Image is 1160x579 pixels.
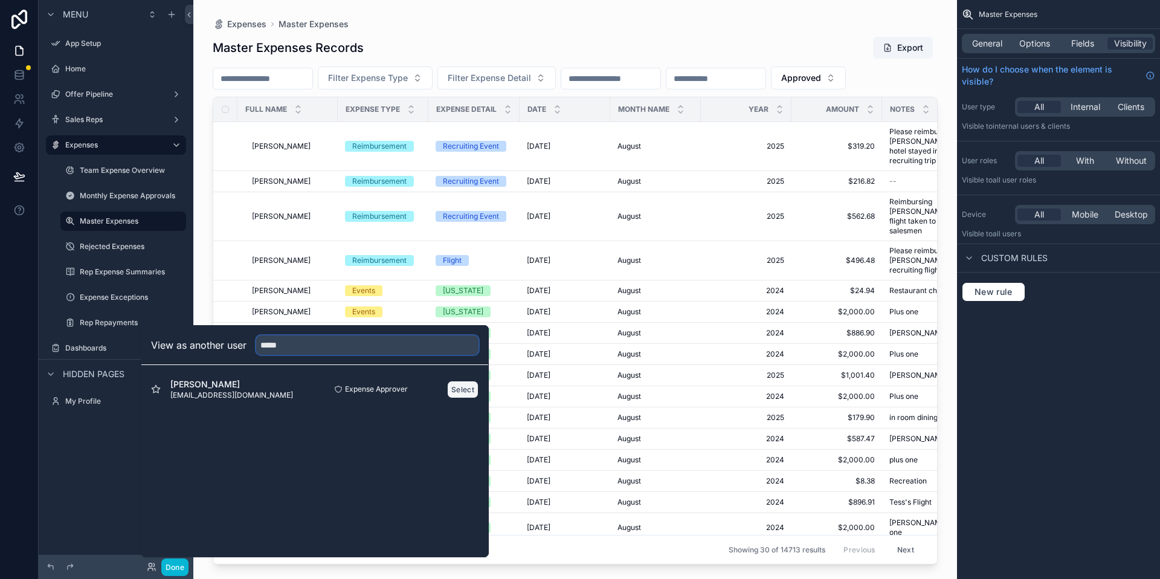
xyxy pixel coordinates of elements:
[60,237,186,256] a: Rejected Expenses
[981,252,1048,264] span: Custom rules
[1071,37,1094,50] span: Fields
[527,105,546,114] span: Date
[826,105,859,114] span: Amount
[1114,37,1147,50] span: Visibility
[170,390,293,400] span: [EMAIL_ADDRESS][DOMAIN_NAME]
[993,229,1021,238] span: all users
[749,105,768,114] span: Year
[993,121,1070,131] span: Internal users & clients
[436,105,497,114] span: Expense Detail
[63,8,88,21] span: Menu
[151,338,246,352] h2: View as another user
[962,210,1010,219] label: Device
[729,545,825,555] span: Showing 30 of 14713 results
[63,368,124,380] span: Hidden pages
[65,115,167,125] label: Sales Reps
[245,105,287,114] span: Full Name
[890,105,915,114] span: Notes
[46,34,186,53] a: App Setup
[46,59,186,79] a: Home
[447,381,478,398] button: Select
[170,378,293,390] span: [PERSON_NAME]
[60,288,186,307] a: Expense Exceptions
[1115,209,1148,221] span: Desktop
[1116,155,1147,167] span: Without
[345,384,408,394] span: Expense Approver
[65,396,184,406] label: My Profile
[80,293,184,302] label: Expense Exceptions
[889,540,923,559] button: Next
[1071,101,1100,113] span: Internal
[65,140,162,150] label: Expenses
[46,85,186,104] a: Offer Pipeline
[80,166,184,175] label: Team Expense Overview
[970,286,1017,297] span: New rule
[60,262,186,282] a: Rep Expense Summaries
[80,267,184,277] label: Rep Expense Summaries
[80,216,179,226] label: Master Expenses
[962,102,1010,112] label: User type
[80,318,184,328] label: Rep Repayments
[60,161,186,180] a: Team Expense Overview
[962,175,1155,185] p: Visible to
[46,135,186,155] a: Expenses
[46,392,186,411] a: My Profile
[65,39,184,48] label: App Setup
[993,175,1036,184] span: All user roles
[1034,155,1044,167] span: All
[1019,37,1050,50] span: Options
[60,313,186,332] a: Rep Repayments
[618,105,669,114] span: Month Name
[60,212,186,231] a: Master Expenses
[962,121,1155,131] p: Visible to
[80,242,184,251] label: Rejected Expenses
[962,229,1155,239] p: Visible to
[1034,101,1044,113] span: All
[46,338,186,358] a: Dashboards
[65,343,167,353] label: Dashboards
[1072,209,1098,221] span: Mobile
[1076,155,1094,167] span: With
[346,105,400,114] span: Expense Type
[962,63,1141,88] span: How do I choose when the element is visible?
[962,156,1010,166] label: User roles
[80,191,184,201] label: Monthly Expense Approvals
[161,558,188,576] button: Done
[1034,209,1044,221] span: All
[962,282,1025,302] button: New rule
[60,186,186,205] a: Monthly Expense Approvals
[972,37,1002,50] span: General
[1118,101,1144,113] span: Clients
[65,89,167,99] label: Offer Pipeline
[46,110,186,129] a: Sales Reps
[962,63,1155,88] a: How do I choose when the element is visible?
[979,10,1037,19] span: Master Expenses
[65,64,184,74] label: Home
